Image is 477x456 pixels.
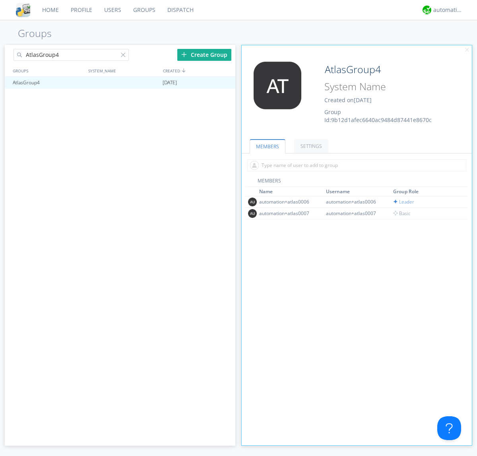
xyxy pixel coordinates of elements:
[324,96,372,104] span: Created on
[393,210,411,217] span: Basic
[322,79,450,94] input: System Name
[322,62,450,78] input: Group Name
[86,65,161,76] div: SYSTEM_NAME
[16,3,30,17] img: cddb5a64eb264b2086981ab96f4c1ba7
[437,416,461,440] iframe: Toggle Customer Support
[250,139,285,153] a: MEMBERS
[326,198,386,205] div: automation+atlas0006
[11,65,84,76] div: GROUPS
[161,65,236,76] div: CREATED
[246,177,468,187] div: MEMBERS
[325,187,392,196] th: Toggle SortBy
[326,210,386,217] div: automation+atlas0007
[324,108,432,124] span: Group Id: 9b12d1afec6640ac9484d87441e8670c
[423,6,431,14] img: d2d01cd9b4174d08988066c6d424eccd
[163,77,177,89] span: [DATE]
[14,49,129,61] input: Search groups
[5,77,235,89] a: AtlasGroup4[DATE]
[177,49,231,61] div: Create Group
[259,198,319,205] div: automation+atlas0006
[294,139,328,153] a: SETTINGS
[248,198,257,206] img: 373638.png
[247,159,466,171] input: Type name of user to add to group
[258,187,325,196] th: Toggle SortBy
[248,209,257,218] img: 373638.png
[181,52,187,57] img: plus.svg
[433,6,463,14] div: automation+atlas
[464,47,470,53] img: cancel.svg
[259,210,319,217] div: automation+atlas0007
[248,62,307,109] img: 373638.png
[354,96,372,104] span: [DATE]
[11,77,85,89] div: AtlasGroup4
[393,198,414,205] span: Leader
[392,187,459,196] th: Toggle SortBy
